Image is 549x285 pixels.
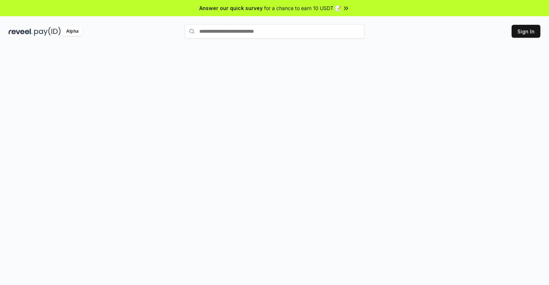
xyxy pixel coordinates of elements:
[62,27,82,36] div: Alpha
[512,25,540,38] button: Sign In
[34,27,61,36] img: pay_id
[264,4,341,12] span: for a chance to earn 10 USDT 📝
[9,27,33,36] img: reveel_dark
[199,4,263,12] span: Answer our quick survey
